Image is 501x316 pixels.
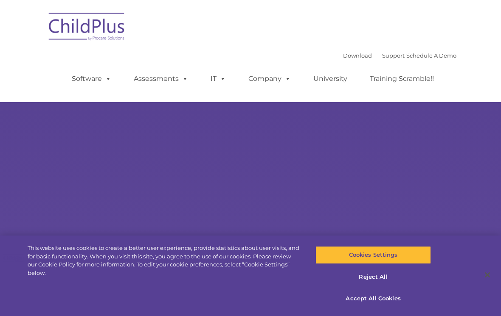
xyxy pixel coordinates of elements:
[45,7,129,49] img: ChildPlus by Procare Solutions
[315,246,431,264] button: Cookies Settings
[125,70,197,87] a: Assessments
[343,52,456,59] font: |
[315,290,431,308] button: Accept All Cookies
[406,52,456,59] a: Schedule A Demo
[63,70,120,87] a: Software
[315,268,431,286] button: Reject All
[202,70,234,87] a: IT
[343,52,372,59] a: Download
[361,70,442,87] a: Training Scramble!!
[305,70,356,87] a: University
[240,70,299,87] a: Company
[382,52,405,59] a: Support
[478,266,497,284] button: Close
[28,244,301,277] div: This website uses cookies to create a better user experience, provide statistics about user visit...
